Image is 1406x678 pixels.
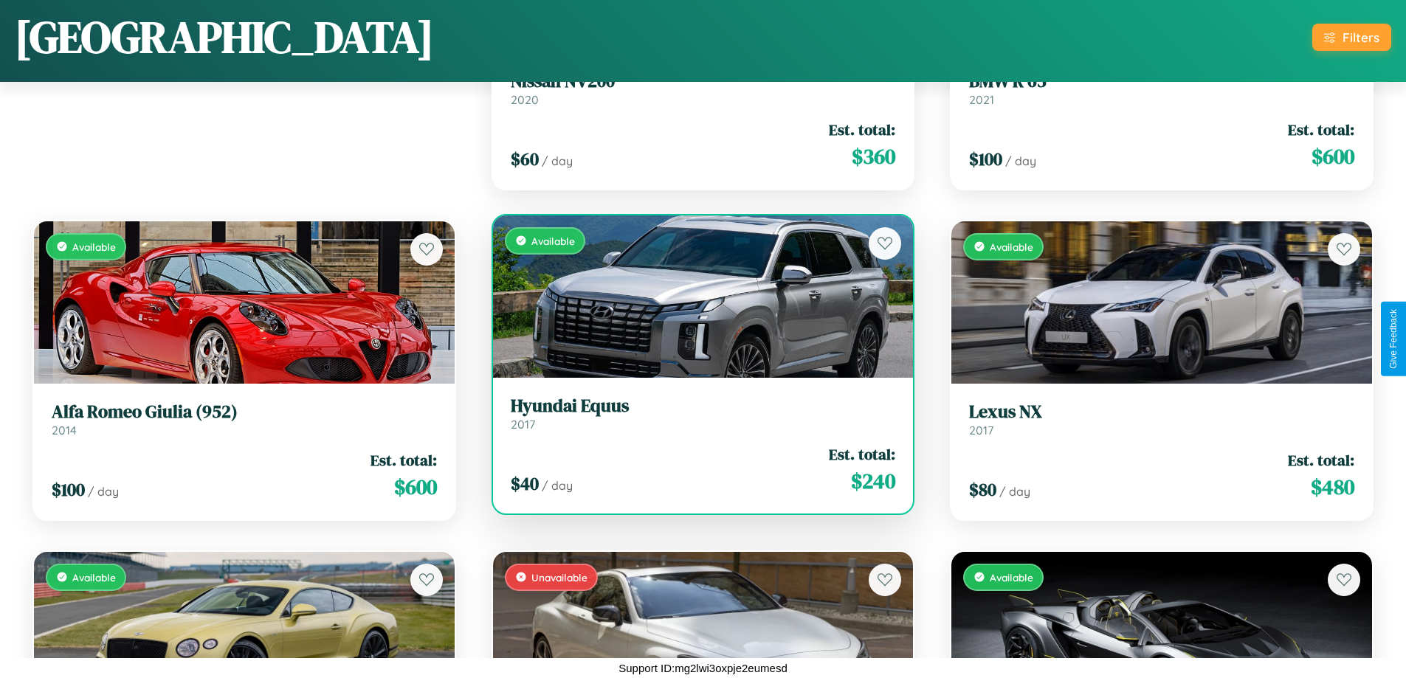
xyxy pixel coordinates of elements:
[371,449,437,471] span: Est. total:
[999,484,1030,499] span: / day
[511,71,896,92] h3: Nissan NV200
[1311,472,1354,502] span: $ 480
[511,417,535,432] span: 2017
[52,423,77,437] span: 2014
[969,147,1002,171] span: $ 100
[969,92,994,107] span: 2021
[511,92,539,107] span: 2020
[969,401,1354,423] h3: Lexus NX
[990,571,1033,584] span: Available
[969,401,1354,437] a: Lexus NX2017
[618,658,787,678] p: Support ID: mg2lwi3oxpje2eumesd
[72,571,116,584] span: Available
[969,477,996,502] span: $ 80
[511,147,539,171] span: $ 60
[1312,142,1354,171] span: $ 600
[542,153,573,168] span: / day
[52,477,85,502] span: $ 100
[394,472,437,502] span: $ 600
[829,443,895,465] span: Est. total:
[88,484,119,499] span: / day
[1343,30,1379,45] div: Filters
[15,7,434,67] h1: [GEOGRAPHIC_DATA]
[969,71,1354,92] h3: BMW R 65
[829,119,895,140] span: Est. total:
[1288,449,1354,471] span: Est. total:
[511,471,539,496] span: $ 40
[1005,153,1036,168] span: / day
[969,71,1354,107] a: BMW R 652021
[851,466,895,496] span: $ 240
[511,71,896,107] a: Nissan NV2002020
[511,395,896,417] h3: Hyundai Equus
[531,571,587,584] span: Unavailable
[72,241,116,253] span: Available
[531,235,575,247] span: Available
[990,241,1033,253] span: Available
[1312,24,1391,51] button: Filters
[852,142,895,171] span: $ 360
[1388,309,1399,369] div: Give Feedback
[969,423,993,437] span: 2017
[1288,119,1354,140] span: Est. total:
[542,478,573,493] span: / day
[52,401,437,437] a: Alfa Romeo Giulia (952)2014
[511,395,896,432] a: Hyundai Equus2017
[52,401,437,423] h3: Alfa Romeo Giulia (952)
